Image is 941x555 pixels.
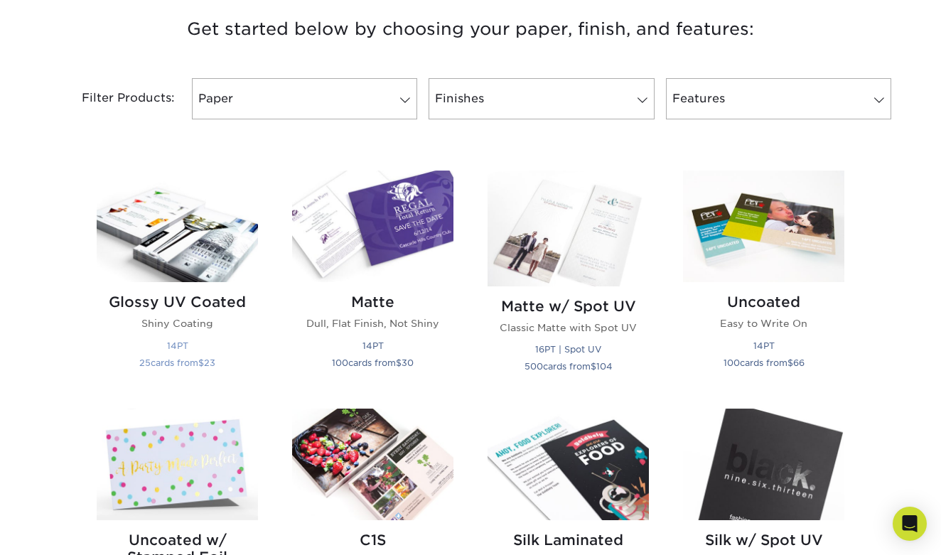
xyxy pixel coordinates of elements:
span: 66 [793,357,805,368]
small: 14PT [362,340,384,351]
p: Easy to Write On [683,316,844,330]
span: 104 [596,361,613,372]
img: Silk w/ Spot UV Postcards [683,409,844,520]
small: cards from [724,357,805,368]
img: C1S Postcards [292,409,453,520]
h2: Matte w/ Spot UV [488,298,649,315]
h2: Silk w/ Spot UV [683,532,844,549]
a: Finishes [429,78,654,119]
p: Dull, Flat Finish, Not Shiny [292,316,453,330]
p: Shiny Coating [97,316,258,330]
img: Matte w/ Spot UV Postcards [488,171,649,286]
span: 100 [724,357,740,368]
small: cards from [332,357,414,368]
span: 500 [525,361,543,372]
span: 100 [332,357,348,368]
a: Uncoated Postcards Uncoated Easy to Write On 14PT 100cards from$66 [683,171,844,392]
span: $ [787,357,793,368]
span: $ [396,357,402,368]
h2: Matte [292,293,453,311]
img: Glossy UV Coated Postcards [97,171,258,282]
h2: Glossy UV Coated [97,293,258,311]
img: Uncoated w/ Stamped Foil Postcards [97,409,258,520]
p: Classic Matte with Spot UV [488,320,649,335]
div: Filter Products: [44,78,186,119]
span: $ [198,357,204,368]
small: cards from [139,357,215,368]
small: 14PT [167,340,188,351]
h2: Silk Laminated [488,532,649,549]
small: 14PT [753,340,775,351]
h2: Uncoated [683,293,844,311]
a: Matte Postcards Matte Dull, Flat Finish, Not Shiny 14PT 100cards from$30 [292,171,453,392]
div: Open Intercom Messenger [893,507,927,541]
a: Paper [192,78,417,119]
small: 16PT | Spot UV [535,344,601,355]
a: Features [666,78,891,119]
small: cards from [525,361,613,372]
span: $ [591,361,596,372]
span: 30 [402,357,414,368]
span: 25 [139,357,151,368]
a: Glossy UV Coated Postcards Glossy UV Coated Shiny Coating 14PT 25cards from$23 [97,171,258,392]
img: Matte Postcards [292,171,453,282]
img: Silk Laminated Postcards [488,409,649,520]
a: Matte w/ Spot UV Postcards Matte w/ Spot UV Classic Matte with Spot UV 16PT | Spot UV 500cards fr... [488,171,649,392]
h2: C1S [292,532,453,549]
span: 23 [204,357,215,368]
img: Uncoated Postcards [683,171,844,282]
